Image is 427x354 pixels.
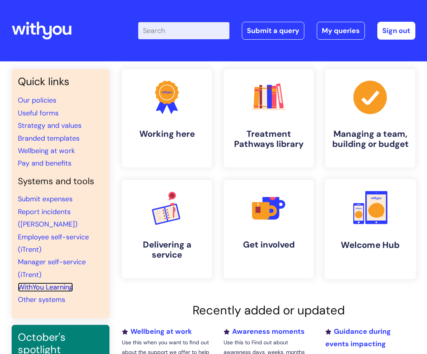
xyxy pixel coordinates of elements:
a: Branded templates [18,134,80,143]
a: Report incidents ([PERSON_NAME]) [18,207,78,229]
a: Strategy and values [18,121,82,130]
h4: Welcome Hub [331,240,410,250]
a: Submit expenses [18,194,73,204]
h4: Systems and tools [18,176,103,187]
a: Awareness moments [224,327,305,336]
a: Wellbeing at work [18,146,75,155]
a: My queries [317,22,365,40]
a: Get involved [224,180,314,278]
a: Useful forms [18,108,59,118]
h3: Quick links [18,75,103,88]
input: Search [138,22,229,39]
a: Delivering a service [122,180,212,278]
a: Submit a query [242,22,304,40]
h4: Treatment Pathways library [230,129,307,150]
h2: Recently added or updated [122,303,415,317]
div: | - [138,22,415,40]
a: Our policies [18,96,56,105]
a: WithYou Learning [18,283,73,292]
a: Treatment Pathways library [224,69,314,167]
a: Sign out [377,22,415,40]
a: Pay and benefits [18,159,71,168]
a: Wellbeing at work [122,327,192,336]
h4: Managing a team, building or budget [332,129,409,150]
a: Manager self-service (iTrent) [18,257,86,279]
a: Working here [122,69,212,167]
a: Employee self-service (iTrent) [18,232,89,254]
a: Other systems [18,295,65,304]
h4: Working here [128,129,206,139]
h4: Delivering a service [128,240,206,260]
a: Welcome Hub [325,179,416,279]
h4: Get involved [230,240,307,250]
a: Managing a team, building or budget [325,69,415,167]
